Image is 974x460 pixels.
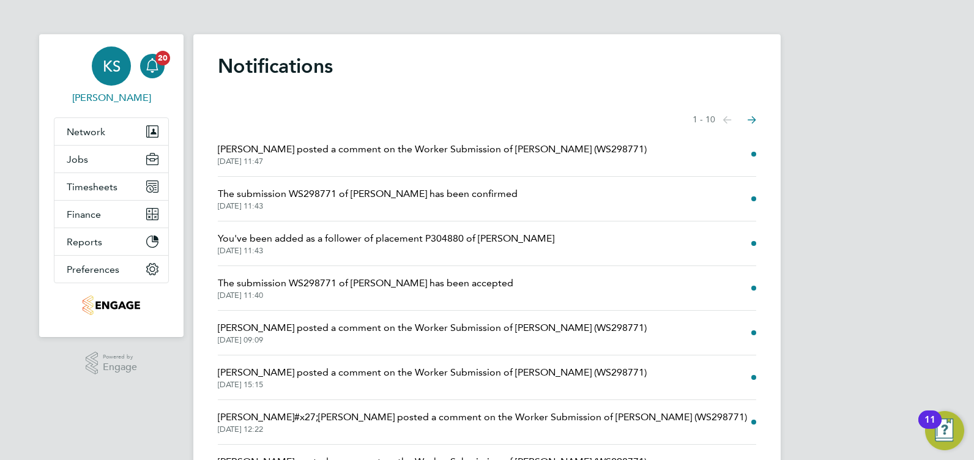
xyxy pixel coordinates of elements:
[54,295,169,315] a: Go to home page
[218,142,647,166] a: [PERSON_NAME] posted a comment on the Worker Submission of [PERSON_NAME] (WS298771)[DATE] 11:47
[67,154,88,165] span: Jobs
[54,173,168,200] button: Timesheets
[54,91,169,105] span: Kelsey Stephens
[54,46,169,105] a: KS[PERSON_NAME]
[218,380,647,390] span: [DATE] 15:15
[218,291,513,300] span: [DATE] 11:40
[218,276,513,300] a: The submission WS298771 of [PERSON_NAME] has been accepted[DATE] 11:40
[218,321,647,335] span: [PERSON_NAME] posted a comment on the Worker Submission of [PERSON_NAME] (WS298771)
[54,256,168,283] button: Preferences
[67,236,102,248] span: Reports
[218,157,647,166] span: [DATE] 11:47
[924,420,935,436] div: 11
[218,187,518,211] a: The submission WS298771 of [PERSON_NAME] has been confirmed[DATE] 11:43
[54,228,168,255] button: Reports
[67,264,119,275] span: Preferences
[54,201,168,228] button: Finance
[155,51,170,65] span: 20
[218,201,518,211] span: [DATE] 11:43
[218,365,647,390] a: [PERSON_NAME] posted a comment on the Worker Submission of [PERSON_NAME] (WS298771)[DATE] 15:15
[218,410,747,434] a: [PERSON_NAME]#x27;[PERSON_NAME] posted a comment on the Worker Submission of [PERSON_NAME] (WS298...
[218,231,554,256] a: You've been added as a follower of placement P304880 of [PERSON_NAME][DATE] 11:43
[54,118,168,145] button: Network
[103,362,137,373] span: Engage
[103,352,137,362] span: Powered by
[140,46,165,86] a: 20
[218,276,513,291] span: The submission WS298771 of [PERSON_NAME] has been accepted
[67,181,117,193] span: Timesheets
[67,209,101,220] span: Finance
[54,146,168,172] button: Jobs
[86,352,138,375] a: Powered byEngage
[218,231,554,246] span: You've been added as a follower of placement P304880 of [PERSON_NAME]
[218,246,554,256] span: [DATE] 11:43
[103,58,121,74] span: KS
[693,108,756,132] nav: Select page of notifications list
[39,34,184,337] nav: Main navigation
[218,142,647,157] span: [PERSON_NAME] posted a comment on the Worker Submission of [PERSON_NAME] (WS298771)
[218,187,518,201] span: The submission WS298771 of [PERSON_NAME] has been confirmed
[218,54,756,78] h1: Notifications
[218,410,747,425] span: [PERSON_NAME]#x27;[PERSON_NAME] posted a comment on the Worker Submission of [PERSON_NAME] (WS298...
[218,321,647,345] a: [PERSON_NAME] posted a comment on the Worker Submission of [PERSON_NAME] (WS298771)[DATE] 09:09
[693,114,715,126] span: 1 - 10
[67,126,105,138] span: Network
[83,295,139,315] img: jjfox-logo-retina.png
[925,411,964,450] button: Open Resource Center, 11 new notifications
[218,365,647,380] span: [PERSON_NAME] posted a comment on the Worker Submission of [PERSON_NAME] (WS298771)
[218,335,647,345] span: [DATE] 09:09
[218,425,747,434] span: [DATE] 12:22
